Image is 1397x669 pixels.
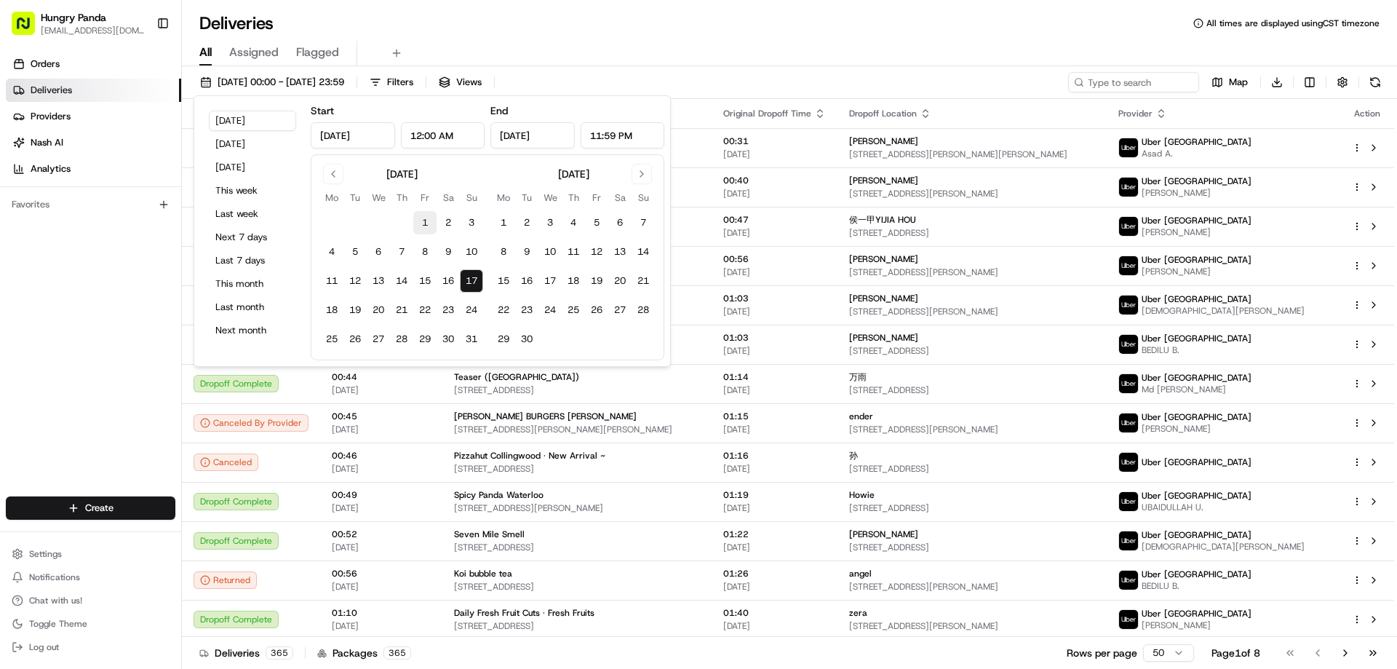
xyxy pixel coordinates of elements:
[209,227,296,248] button: Next 7 days
[6,131,181,154] a: Nash AI
[437,190,460,205] th: Saturday
[515,211,538,234] button: 2
[1142,580,1251,592] span: BEDILU B.
[332,463,431,475] span: [DATE]
[1142,148,1251,159] span: Asad A.
[437,328,460,351] button: 30
[29,266,41,277] img: 1736555255976-a54dd68f-1ca7-489b-9aae-adbdc363a1c4
[608,211,632,234] button: 6
[849,371,867,383] span: 万雨
[1142,305,1305,317] span: [DEMOGRAPHIC_DATA][PERSON_NAME]
[723,108,811,119] span: Original Dropoff Time
[138,325,234,340] span: API Documentation
[432,72,488,92] button: Views
[332,384,431,396] span: [DATE]
[209,320,296,341] button: Next month
[1205,72,1254,92] button: Map
[413,269,437,293] button: 15
[562,190,585,205] th: Thursday
[849,450,858,462] span: 孙
[413,328,437,351] button: 29
[849,345,1095,357] span: [STREET_ADDRESS]
[632,164,652,184] button: Go to next month
[65,154,200,165] div: We're available if you need us!
[367,298,390,322] button: 20
[386,167,418,181] div: [DATE]
[15,251,38,274] img: Asif Zaman Khan
[15,189,93,201] div: Past conversations
[31,162,71,175] span: Analytics
[1119,178,1138,197] img: uber-new-logo.jpeg
[454,581,700,593] span: [STREET_ADDRESS]
[413,211,437,234] button: 1
[585,240,608,264] button: 12
[585,269,608,293] button: 19
[849,607,867,619] span: zera
[6,637,175,657] button: Log out
[367,240,390,264] button: 6
[1119,138,1138,157] img: uber-new-logo.jpeg
[1068,72,1199,92] input: Type to search
[48,226,53,237] span: •
[1142,266,1251,277] span: [PERSON_NAME]
[1142,384,1251,395] span: Md [PERSON_NAME]
[117,320,239,346] a: 💻API Documentation
[1142,456,1251,468] span: Uber [GEOGRAPHIC_DATA]
[332,568,431,579] span: 00:56
[1067,646,1137,660] p: Rows per page
[849,188,1095,199] span: [STREET_ADDRESS][PERSON_NAME]
[490,104,508,117] label: End
[1352,108,1382,119] div: Action
[123,327,135,339] div: 💻
[45,265,118,277] span: [PERSON_NAME]
[323,164,343,184] button: Go to previous month
[311,122,395,149] input: Date
[1119,217,1138,236] img: uber-new-logo.jpeg
[31,136,63,149] span: Nash AI
[538,298,562,322] button: 24
[15,58,265,82] p: Welcome 👋
[723,581,826,593] span: [DATE]
[1119,296,1138,314] img: uber-new-logo.jpeg
[460,328,483,351] button: 31
[6,6,151,41] button: Hungry Panda[EMAIL_ADDRESS][DOMAIN_NAME]
[1142,529,1251,541] span: Uber [GEOGRAPHIC_DATA]
[332,581,431,593] span: [DATE]
[723,306,826,317] span: [DATE]
[454,620,700,632] span: [STREET_ADDRESS]
[454,529,525,540] span: Seven Mile Smell
[199,12,274,35] h1: Deliveries
[608,240,632,264] button: 13
[723,607,826,619] span: 01:40
[390,240,413,264] button: 7
[723,214,826,226] span: 00:47
[632,211,655,234] button: 7
[723,450,826,462] span: 01:16
[515,190,538,205] th: Tuesday
[194,72,351,92] button: [DATE] 00:00 - [DATE] 23:59
[332,371,431,383] span: 00:44
[6,105,181,128] a: Providers
[363,72,420,92] button: Filters
[1119,492,1138,511] img: uber-new-logo.jpeg
[229,44,279,61] span: Assigned
[490,122,575,149] input: Date
[460,269,483,293] button: 17
[320,269,343,293] button: 11
[585,190,608,205] th: Friday
[56,226,90,237] span: 8月15日
[1142,136,1251,148] span: Uber [GEOGRAPHIC_DATA]
[1119,531,1138,550] img: uber-new-logo.jpeg
[194,454,258,471] div: Canceled
[413,190,437,205] th: Friday
[849,502,1095,514] span: [STREET_ADDRESS]
[1119,374,1138,393] img: uber-new-logo.jpeg
[1206,17,1380,29] span: All times are displayed using CST timezone
[562,240,585,264] button: 11
[849,306,1095,317] span: [STREET_ADDRESS][PERSON_NAME]
[38,94,240,109] input: Clear
[492,240,515,264] button: 8
[849,149,1095,160] span: [STREET_ADDRESS][PERSON_NAME][PERSON_NAME]
[437,269,460,293] button: 16
[31,110,71,123] span: Providers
